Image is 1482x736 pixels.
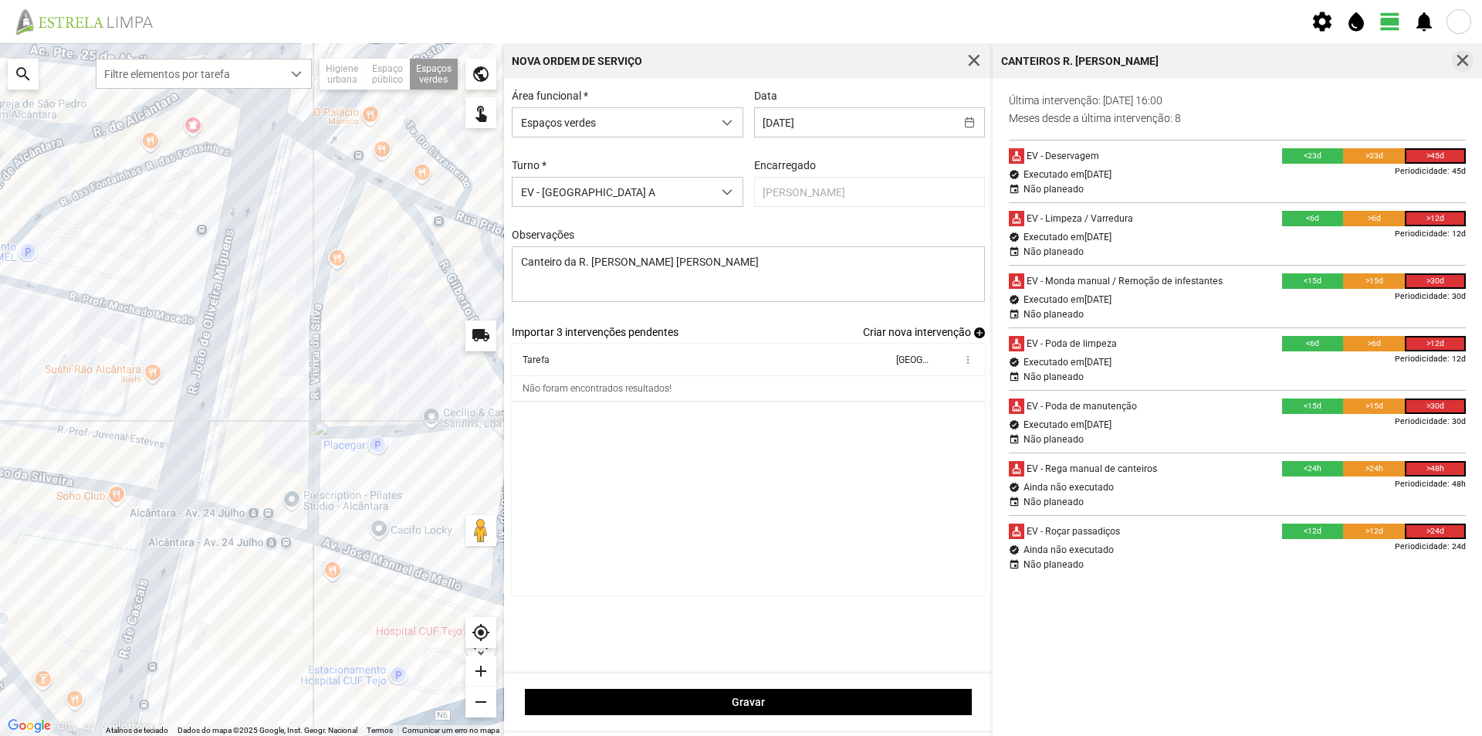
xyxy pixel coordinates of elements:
[1395,351,1466,367] div: Periodicidade: 12d
[1009,94,1467,107] p: Última intervenção: [DATE] 16:00
[896,354,929,365] div: [GEOGRAPHIC_DATA]
[863,326,971,338] span: Criar nova intervenção
[1395,164,1466,179] div: Periodicidade: 45d
[512,229,574,241] label: Observações
[1282,399,1344,414] div: <15d
[1009,169,1020,180] div: verified
[1343,524,1405,539] div: >12d
[523,383,672,394] div: Não foram encontrados resultados!
[1009,399,1024,414] div: cleaning_services
[1343,461,1405,477] div: >24h
[512,56,642,66] div: Nova Ordem de Serviço
[1024,184,1084,195] div: Não planeado
[512,90,588,102] label: Área funcional *
[1024,434,1084,445] div: Não planeado
[1024,559,1084,570] div: Não planeado
[1009,419,1020,430] div: verified
[1405,148,1467,164] div: >45d
[1009,184,1020,195] div: event
[1009,482,1020,493] div: verified
[1405,524,1467,539] div: >24d
[1024,419,1111,430] div: Executado em
[4,716,55,736] img: Google
[1009,497,1020,507] div: event
[465,687,496,717] div: remove
[1009,371,1020,382] div: event
[1009,246,1020,257] div: event
[1009,357,1020,368] div: verified
[465,59,496,90] div: public
[512,159,546,171] label: Turno *
[1343,148,1405,164] div: >23d
[1024,482,1114,493] div: Ainda não executado
[1024,357,1111,368] div: Executado em
[754,90,777,102] label: Data
[1009,273,1024,289] div: cleaning_services
[1282,461,1344,477] div: <24h
[1024,169,1111,180] div: Executado em
[11,8,170,36] img: file
[1024,524,1120,539] div: EV - Roçar passadiços
[1413,10,1436,33] span: notifications
[1395,477,1466,492] div: Periodicidade: 48h
[465,617,496,648] div: my_location
[523,354,550,365] div: Tarefa
[1405,273,1467,289] div: >30d
[1009,559,1020,570] div: event
[1282,211,1344,226] div: <6d
[366,59,410,90] div: Espaço público
[533,696,964,708] span: Gravar
[465,515,496,546] button: Arraste o Pegman para o mapa para abrir o Street View
[1024,232,1111,243] div: Executado em
[1084,232,1111,243] span: [DATE]
[1009,232,1020,243] div: verified
[1024,273,1223,289] div: EV - Monda manual / Remoção de infestantes
[1009,524,1024,539] div: cleaning_services
[465,656,496,687] div: add
[367,726,393,734] a: Termos (abre num novo separador)
[1009,336,1024,351] div: cleaning_services
[1024,497,1084,507] div: Não planeado
[513,178,712,206] span: EV - [GEOGRAPHIC_DATA] A
[178,726,357,734] span: Dados do mapa ©2025 Google, Inst. Geogr. Nacional
[962,354,974,366] span: more_vert
[1084,357,1111,368] span: [DATE]
[1024,246,1084,257] div: Não planeado
[1001,56,1159,66] div: Canteiros R. [PERSON_NAME]
[1024,544,1114,555] div: Ainda não executado
[402,726,499,734] a: Comunicar um erro no mapa
[1024,309,1084,320] div: Não planeado
[1395,414,1466,429] div: Periodicidade: 30d
[512,326,678,338] span: Importar 3 intervenções pendentes
[1282,524,1344,539] div: <12d
[465,97,496,128] div: touch_app
[1343,336,1405,351] div: >6d
[1024,294,1111,305] div: Executado em
[1379,10,1402,33] span: view_day
[754,159,816,171] label: Encarregado
[1009,294,1020,305] div: verified
[1311,10,1334,33] span: settings
[281,59,311,88] div: dropdown trigger
[1395,539,1466,555] div: Periodicidade: 24d
[1024,461,1157,477] div: EV - Rega manual de canteiros
[1405,461,1467,477] div: >48h
[4,716,55,736] a: Abrir esta área no Google Maps (abre uma nova janela)
[1024,211,1133,226] div: EV - Limpeza / Varredura
[1024,399,1137,414] div: EV - Poda de manutenção
[1009,148,1024,164] div: cleaning_services
[1345,10,1368,33] span: water_drop
[96,59,282,88] span: Filtre elementos por tarefa
[1024,336,1117,351] div: EV - Poda de limpeza
[1009,211,1024,226] div: cleaning_services
[525,689,973,715] button: Gravar
[1009,434,1020,445] div: event
[712,108,743,137] div: dropdown trigger
[410,59,458,90] div: Espaços verdes
[1009,112,1467,124] p: meses desde a última intervenção: 8
[1009,461,1024,477] div: cleaning_services
[1343,273,1405,289] div: >15d
[1395,289,1466,304] div: Periodicidade: 30d
[1282,148,1344,164] div: <23d
[513,108,712,137] span: Espaços verdes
